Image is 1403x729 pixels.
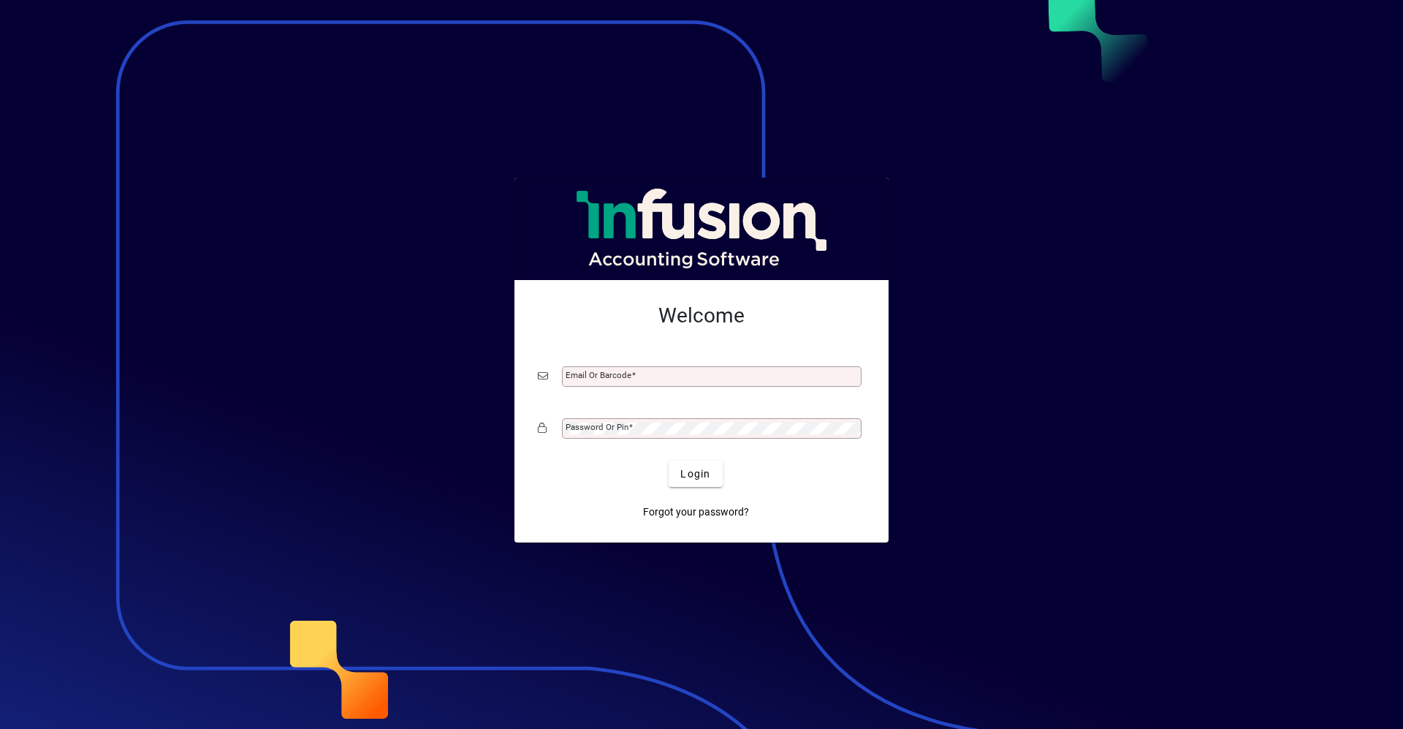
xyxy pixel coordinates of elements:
[637,499,755,525] a: Forgot your password?
[538,303,865,328] h2: Welcome
[680,467,710,482] span: Login
[566,370,631,380] mat-label: Email or Barcode
[566,422,628,432] mat-label: Password or Pin
[669,461,722,487] button: Login
[643,505,749,520] span: Forgot your password?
